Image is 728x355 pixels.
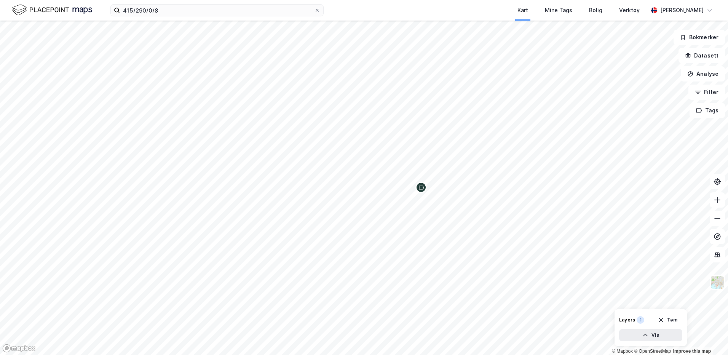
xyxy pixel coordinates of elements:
button: Filter [688,85,725,100]
button: Analyse [681,66,725,82]
img: Z [710,275,725,289]
a: OpenStreetMap [634,349,671,354]
button: Bokmerker [674,30,725,45]
button: Datasett [679,48,725,63]
button: Vis [619,329,682,341]
div: Map marker [415,182,427,193]
iframe: Chat Widget [690,318,728,355]
div: 1 [637,316,644,324]
input: Søk på adresse, matrikkel, gårdeiere, leietakere eller personer [120,5,314,16]
button: Tags [690,103,725,118]
a: Improve this map [673,349,711,354]
div: Kontrollprogram for chat [690,318,728,355]
img: logo.f888ab2527a4732fd821a326f86c7f29.svg [12,3,92,17]
div: [PERSON_NAME] [660,6,704,15]
a: Mapbox [612,349,633,354]
a: Mapbox homepage [2,344,36,353]
div: Mine Tags [545,6,572,15]
div: Bolig [589,6,602,15]
button: Tøm [653,314,682,326]
div: Layers [619,317,635,323]
div: Kart [517,6,528,15]
div: Verktøy [619,6,640,15]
